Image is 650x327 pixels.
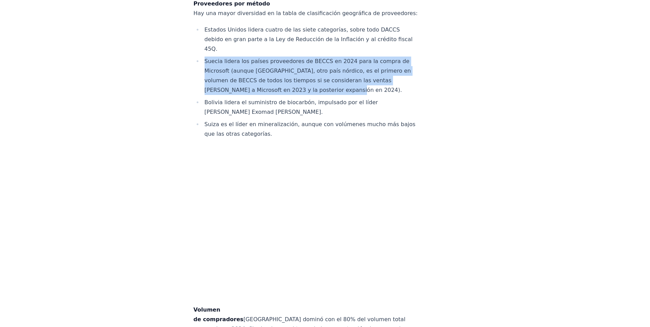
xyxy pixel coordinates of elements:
iframe: Table [194,146,420,298]
li: Suecia lidera los países proveedores de BECCS en 2024 para la compra de Microsoft (aunque [GEOGRA... [203,57,420,95]
strong: Volumen de compradores [194,306,244,323]
li: Bolivia lidera el suministro de biocarbón, impulsado por el líder [PERSON_NAME] Exomad [PERSON_NA... [203,98,420,117]
li: Suiza es el líder en mineralización, aunque con volúmenes mucho más bajos que las otras categorías. [203,120,420,139]
li: Estados Unidos lidera cuatro de las siete categorías, sobre todo DACCS debido en gran parte a la ... [203,25,420,54]
strong: Proveedores por método [194,0,270,7]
